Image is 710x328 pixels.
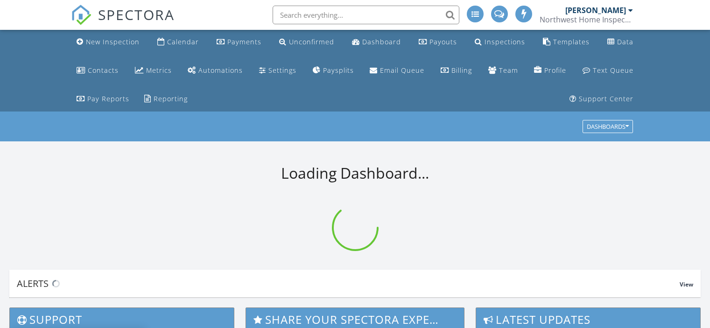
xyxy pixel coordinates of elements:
[146,66,172,75] div: Metrics
[227,37,261,46] div: Payments
[213,34,265,51] a: Payments
[86,37,140,46] div: New Inspection
[141,91,191,108] a: Reporting
[71,13,175,32] a: SPECTORA
[366,62,428,79] a: Email Queue
[471,34,529,51] a: Inspections
[485,62,522,79] a: Team
[539,34,593,51] a: Templates
[437,62,476,79] a: Billing
[451,66,472,75] div: Billing
[485,37,525,46] div: Inspections
[553,37,590,46] div: Templates
[73,91,133,108] a: Pay Reports
[362,37,401,46] div: Dashboard
[309,62,358,79] a: Paysplits
[255,62,300,79] a: Settings
[184,62,246,79] a: Automations (Advanced)
[587,124,629,130] div: Dashboards
[131,62,176,79] a: Metrics
[73,34,143,51] a: New Inspection
[348,34,405,51] a: Dashboard
[88,66,119,75] div: Contacts
[579,94,633,103] div: Support Center
[167,37,199,46] div: Calendar
[540,15,633,24] div: Northwest Home Inspector
[98,5,175,24] span: SPECTORA
[154,34,203,51] a: Calendar
[198,66,243,75] div: Automations
[565,6,626,15] div: [PERSON_NAME]
[17,277,680,290] div: Alerts
[617,37,633,46] div: Data
[566,91,637,108] a: Support Center
[499,66,518,75] div: Team
[579,62,637,79] a: Text Queue
[289,37,334,46] div: Unconfirmed
[429,37,457,46] div: Payouts
[544,66,566,75] div: Profile
[71,5,91,25] img: The Best Home Inspection Software - Spectora
[593,66,633,75] div: Text Queue
[154,94,188,103] div: Reporting
[680,280,693,288] span: View
[87,94,129,103] div: Pay Reports
[604,34,637,51] a: Data
[268,66,296,75] div: Settings
[583,120,633,133] button: Dashboards
[380,66,424,75] div: Email Queue
[273,6,459,24] input: Search everything...
[530,62,570,79] a: Company Profile
[275,34,338,51] a: Unconfirmed
[415,34,461,51] a: Payouts
[323,66,354,75] div: Paysplits
[73,62,122,79] a: Contacts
